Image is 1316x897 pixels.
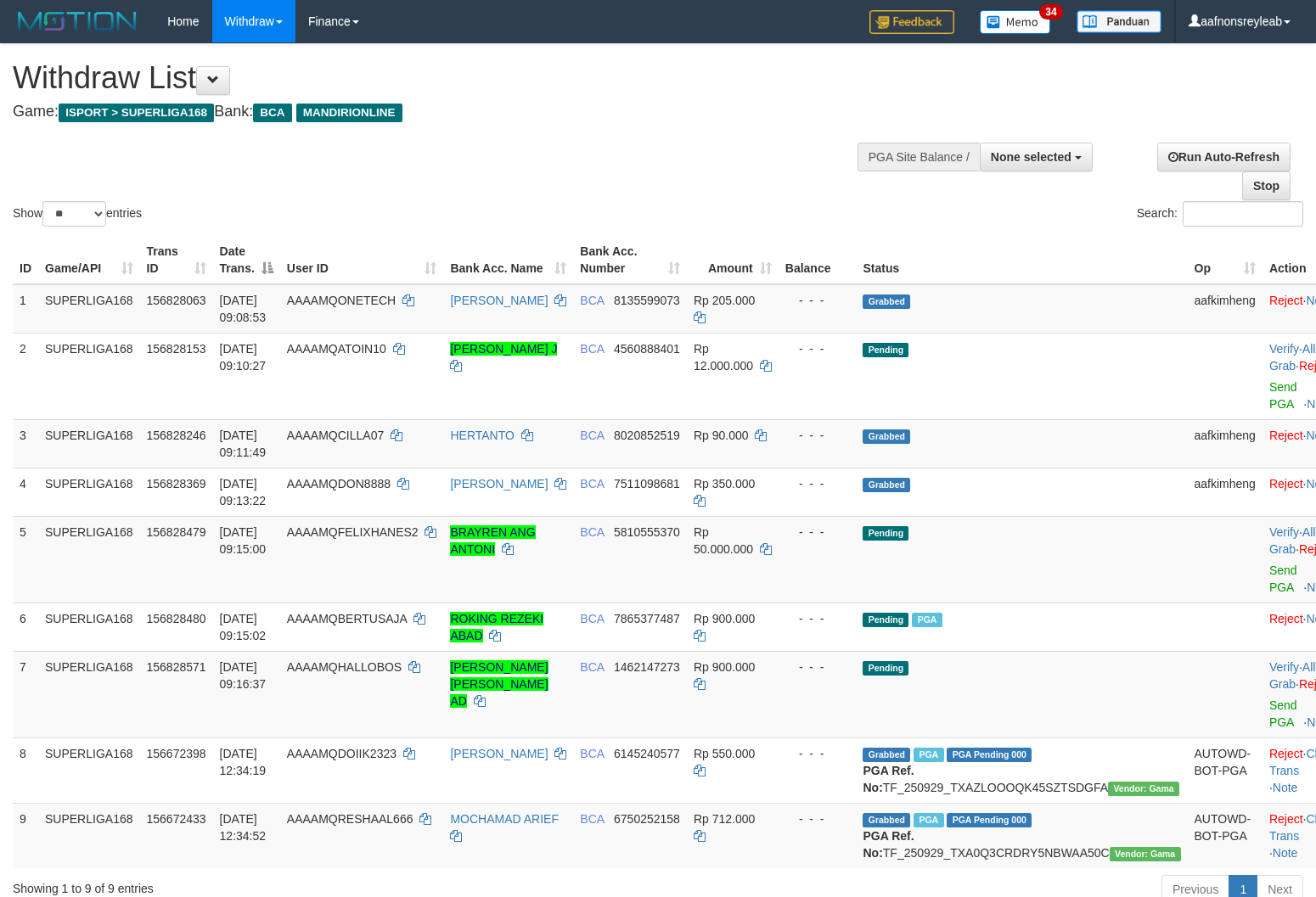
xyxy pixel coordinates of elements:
[13,8,142,34] img: MOTION_logo.png
[287,477,391,491] span: AAAAMQDON8888
[614,429,680,442] span: Copy 8020852519 to clipboard
[912,613,942,627] span: Marked by aafsoycanthlai
[13,651,38,737] td: 7
[863,613,908,627] span: Pending
[1269,294,1303,307] a: Reject
[287,342,386,356] span: AAAAMQATOIN10
[280,236,444,284] th: User ID: activate to sort column ascending
[580,429,604,442] span: BCA
[140,236,213,284] th: Trans ID: activate to sort column ascending
[614,525,680,539] span: Copy 5810555370 to clipboard
[253,104,291,122] span: BCA
[220,342,267,373] span: [DATE] 09:10:27
[1183,201,1303,227] input: Search:
[1269,525,1299,539] a: Verify
[614,477,680,491] span: Copy 7511098681 to clipboard
[947,813,1032,827] span: PGA Pending
[614,747,680,760] span: Copy 6145240577 to clipboard
[1269,612,1303,625] a: Reject
[1108,782,1179,796] span: Vendor URL: https://trx31.1velocity.biz
[863,343,908,357] span: Pending
[1188,803,1263,868] td: AUTOWD-BOT-PGA
[287,429,384,442] span: AAAAMQCILLA07
[785,292,850,309] div: - - -
[694,812,755,826] span: Rp 712.000
[13,201,142,227] label: Show entries
[980,143,1093,171] button: None selected
[1188,236,1263,284] th: Op: activate to sort column ascending
[785,340,850,357] div: - - -
[1273,781,1298,794] a: Note
[1269,698,1297,729] a: Send PGA
[450,294,548,307] a: [PERSON_NAME]
[580,525,604,539] span: BCA
[13,236,38,284] th: ID
[450,342,557,356] a: [PERSON_NAME] J
[580,747,604,760] span: BCA
[694,747,755,760] span: Rp 550.000
[13,873,536,897] div: Showing 1 to 9 of 9 entries
[287,660,402,674] span: AAAAMQHALLOBOS
[1039,4,1062,20] span: 34
[220,477,267,507] span: [DATE] 09:13:22
[856,803,1187,868] td: TF_250929_TXA0Q3CRDRY5NBWAA50C
[1269,342,1299,356] a: Verify
[13,333,38,419] td: 2
[785,524,850,541] div: - - -
[947,748,1032,762] span: PGA Pending
[580,660,604,674] span: BCA
[220,660,267,691] span: [DATE] 09:16:37
[220,612,267,642] span: [DATE] 09:15:02
[38,284,140,334] td: SUPERLIGA168
[38,651,140,737] td: SUPERLIGA168
[38,236,140,284] th: Game/API: activate to sort column ascending
[220,294,267,324] span: [DATE] 09:08:53
[614,812,680,826] span: Copy 6750252158 to clipboard
[573,236,687,284] th: Bank Acc. Number: activate to sort column ascending
[785,810,850,827] div: - - -
[863,813,910,827] span: Grabbed
[220,812,267,843] span: [DATE] 12:34:52
[614,342,680,356] span: Copy 4560888401 to clipboard
[450,429,514,442] a: HERTANTO
[580,477,604,491] span: BCA
[863,764,914,794] b: PGA Ref. No:
[13,516,38,603] td: 5
[785,427,850,444] div: - - -
[1269,747,1303,760] a: Reject
[694,525,753,556] span: Rp 50.000.000
[38,516,140,603] td: SUPERLIGA168
[1242,171,1291,200] a: Stop
[694,477,755,491] span: Rp 350.000
[147,525,206,539] span: 156828479
[614,660,680,674] span: Copy 1462147273 to clipboard
[38,333,140,419] td: SUPERLIGA168
[59,104,214,122] span: ISPORT > SUPERLIGA168
[863,526,908,541] span: Pending
[580,812,604,826] span: BCA
[1269,660,1299,674] a: Verify
[858,143,980,171] div: PGA Site Balance /
[287,612,407,625] span: AAAAMQBERTUSAJA
[13,61,860,95] h1: Withdraw List
[220,429,267,459] span: [DATE] 09:11:49
[213,236,280,284] th: Date Trans.: activate to sort column descending
[1188,468,1263,516] td: aafkimheng
[450,747,548,760] a: [PERSON_NAME]
[287,812,413,826] span: AAAAMQRESHAAL666
[13,284,38,334] td: 1
[785,475,850,492] div: - - -
[13,419,38,468] td: 3
[38,737,140,803] td: SUPERLIGA168
[287,294,396,307] span: AAAAMQONETECH
[863,429,910,444] span: Grabbed
[1188,419,1263,468] td: aafkimheng
[1269,812,1303,826] a: Reject
[450,612,543,642] a: ROKING REZEKI ABAD
[687,236,779,284] th: Amount: activate to sort column ascending
[450,812,559,826] a: MOCHAMAD ARIEF
[450,660,548,708] a: [PERSON_NAME] [PERSON_NAME] AD
[38,603,140,651] td: SUPERLIGA168
[863,661,908,676] span: Pending
[287,525,419,539] span: AAAAMQFELIXHANES2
